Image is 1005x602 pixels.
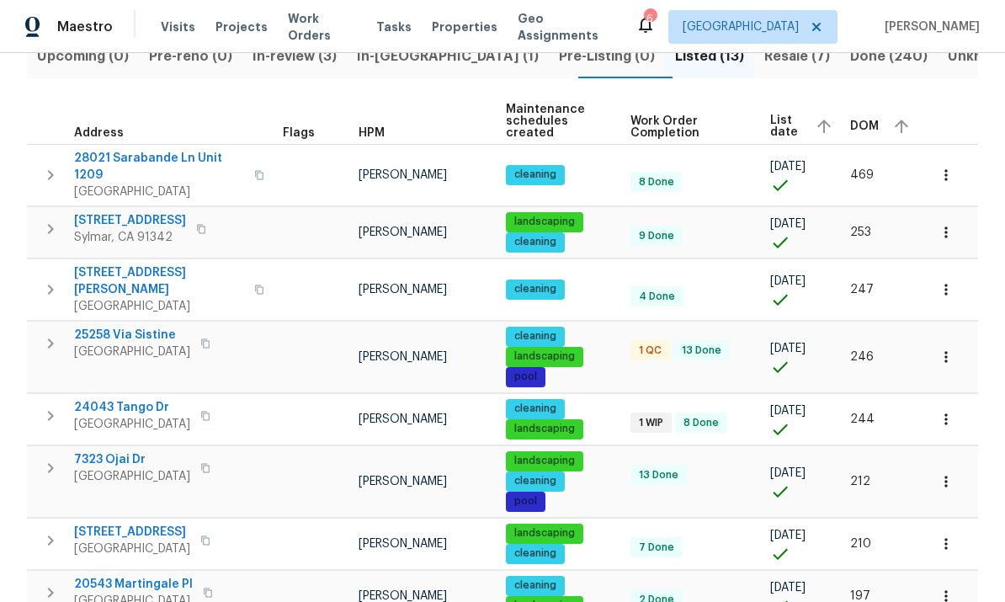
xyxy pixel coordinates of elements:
[508,494,544,509] span: pool
[878,19,980,35] span: [PERSON_NAME]
[359,351,447,363] span: [PERSON_NAME]
[850,590,870,602] span: 197
[644,10,656,27] div: 6
[288,10,356,44] span: Work Orders
[683,19,799,35] span: [GEOGRAPHIC_DATA]
[357,45,539,68] span: In-[GEOGRAPHIC_DATA] (1)
[850,120,879,132] span: DOM
[632,541,681,555] span: 7 Done
[74,524,190,541] span: [STREET_ADDRESS]
[850,476,870,487] span: 212
[559,45,655,68] span: Pre-Listing (0)
[283,127,315,139] span: Flags
[508,370,544,384] span: pool
[74,212,186,229] span: [STREET_ADDRESS]
[359,226,447,238] span: [PERSON_NAME]
[359,127,385,139] span: HPM
[508,526,582,541] span: landscaping
[74,576,193,593] span: 20543 Martingale Pl
[74,127,124,139] span: Address
[508,215,582,229] span: landscaping
[770,343,806,354] span: [DATE]
[74,229,186,246] span: Sylmar, CA 91342
[632,344,668,358] span: 1 QC
[74,150,244,184] span: 28021 Sarabande Ln Unit 1209
[508,546,563,561] span: cleaning
[161,19,195,35] span: Visits
[432,19,497,35] span: Properties
[74,399,190,416] span: 24043 Tango Dr
[149,45,232,68] span: Pre-reno (0)
[850,351,874,363] span: 246
[632,416,670,430] span: 1 WIP
[675,45,744,68] span: Listed (13)
[74,451,190,468] span: 7323 Ojai Dr
[770,467,806,479] span: [DATE]
[850,284,874,296] span: 247
[850,538,871,550] span: 210
[632,290,682,304] span: 4 Done
[359,284,447,296] span: [PERSON_NAME]
[508,329,563,344] span: cleaning
[850,45,928,68] span: Done (240)
[508,474,563,488] span: cleaning
[508,168,563,182] span: cleaning
[359,476,447,487] span: [PERSON_NAME]
[508,235,563,249] span: cleaning
[74,327,190,344] span: 25258 Via Sistine
[74,298,244,315] span: [GEOGRAPHIC_DATA]
[57,19,113,35] span: Maestro
[74,416,190,433] span: [GEOGRAPHIC_DATA]
[770,405,806,417] span: [DATE]
[508,349,582,364] span: landscaping
[632,468,685,482] span: 13 Done
[253,45,337,68] span: In-review (3)
[770,161,806,173] span: [DATE]
[850,226,871,238] span: 253
[850,169,874,181] span: 469
[359,538,447,550] span: [PERSON_NAME]
[632,229,681,243] span: 9 Done
[770,582,806,594] span: [DATE]
[508,422,582,436] span: landscaping
[508,454,582,468] span: landscaping
[74,344,190,360] span: [GEOGRAPHIC_DATA]
[770,115,801,138] span: List date
[632,175,681,189] span: 8 Done
[74,541,190,557] span: [GEOGRAPHIC_DATA]
[215,19,268,35] span: Projects
[770,275,806,287] span: [DATE]
[376,21,412,33] span: Tasks
[770,218,806,230] span: [DATE]
[359,590,447,602] span: [PERSON_NAME]
[74,468,190,485] span: [GEOGRAPHIC_DATA]
[518,10,615,44] span: Geo Assignments
[508,578,563,593] span: cleaning
[508,402,563,416] span: cleaning
[508,282,563,296] span: cleaning
[630,115,742,139] span: Work Order Completion
[764,45,830,68] span: Resale (7)
[506,104,602,139] span: Maintenance schedules created
[677,416,726,430] span: 8 Done
[74,184,244,200] span: [GEOGRAPHIC_DATA]
[770,530,806,541] span: [DATE]
[359,413,447,425] span: [PERSON_NAME]
[37,45,129,68] span: Upcoming (0)
[850,413,875,425] span: 244
[359,169,447,181] span: [PERSON_NAME]
[74,264,244,298] span: [STREET_ADDRESS][PERSON_NAME]
[675,344,728,358] span: 13 Done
